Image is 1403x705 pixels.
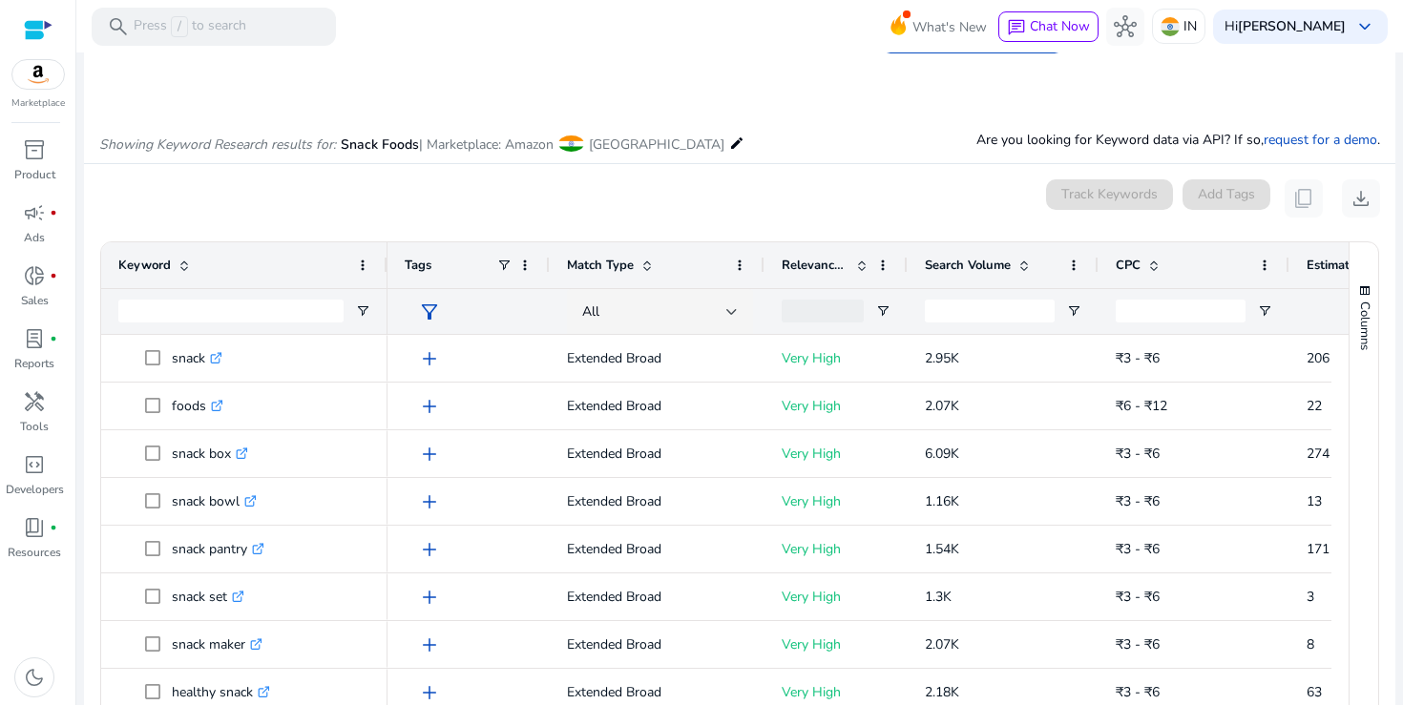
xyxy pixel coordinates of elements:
[1307,683,1322,701] span: 63
[1106,8,1144,46] button: hub
[1116,683,1160,701] span: ₹3 - ₹6
[1116,635,1160,653] span: ₹3 - ₹6
[23,327,46,350] span: lab_profile
[782,577,890,616] p: Very High
[567,386,747,425] p: Extended Broad
[567,625,747,664] p: Extended Broad
[50,272,57,280] span: fiber_manual_record
[782,257,848,274] span: Relevance Score
[1350,187,1372,210] span: download
[1161,17,1180,36] img: in.svg
[12,60,64,89] img: amazon.svg
[875,303,890,319] button: Open Filter Menu
[418,681,441,704] span: add
[1257,303,1272,319] button: Open Filter Menu
[1066,303,1081,319] button: Open Filter Menu
[925,635,959,653] span: 2.07K
[1116,492,1160,510] span: ₹3 - ₹6
[1183,10,1197,43] p: IN
[14,355,54,372] p: Reports
[1116,445,1160,463] span: ₹3 - ₹6
[8,544,61,561] p: Resources
[925,257,1011,274] span: Search Volume
[418,395,441,418] span: add
[1116,540,1160,558] span: ₹3 - ₹6
[21,292,49,309] p: Sales
[1116,257,1141,274] span: CPC
[782,529,890,569] p: Very High
[50,524,57,531] span: fiber_manual_record
[1353,15,1376,38] span: keyboard_arrow_down
[1238,17,1346,35] b: [PERSON_NAME]
[23,516,46,539] span: book_4
[355,303,370,319] button: Open Filter Menu
[418,586,441,609] span: add
[912,10,987,44] span: What's New
[729,132,744,155] mat-icon: edit
[567,339,747,378] p: Extended Broad
[567,434,747,473] p: Extended Broad
[976,130,1380,150] p: Are you looking for Keyword data via API? If so, .
[172,434,248,473] p: snack box
[782,625,890,664] p: Very High
[925,445,959,463] span: 6.09K
[567,577,747,616] p: Extended Broad
[1307,445,1330,463] span: 274
[172,482,257,521] p: snack bowl
[23,264,46,287] span: donut_small
[782,434,890,473] p: Very High
[172,577,244,616] p: snack set
[567,482,747,521] p: Extended Broad
[118,257,171,274] span: Keyword
[925,588,952,606] span: 1.3K
[118,300,344,322] input: Keyword Filter Input
[419,135,554,154] span: | Marketplace: Amazon
[1307,492,1322,510] span: 13
[582,302,599,321] span: All
[1114,15,1137,38] span: hub
[418,347,441,370] span: add
[107,15,130,38] span: search
[418,490,441,513] span: add
[1307,540,1330,558] span: 171
[171,16,188,37] span: /
[418,633,441,656] span: add
[50,209,57,217] span: fiber_manual_record
[567,529,747,569] p: Extended Broad
[1356,301,1373,350] span: Columns
[14,166,55,183] p: Product
[1307,349,1330,367] span: 206
[23,138,46,161] span: inventory_2
[23,453,46,476] span: code_blocks
[50,335,57,342] span: fiber_manual_record
[172,339,222,378] p: snack
[925,492,959,510] span: 1.16K
[172,529,264,569] p: snack pantry
[1116,300,1246,322] input: CPC Filter Input
[418,443,441,466] span: add
[405,257,431,274] span: Tags
[418,301,441,323] span: filter_alt
[1307,397,1322,415] span: 22
[998,11,1099,42] button: chatChat Now
[1116,588,1160,606] span: ₹3 - ₹6
[925,300,1055,322] input: Search Volume Filter Input
[1264,131,1377,149] a: request for a demo
[1307,588,1314,606] span: 3
[6,481,64,498] p: Developers
[782,386,890,425] p: Very High
[782,339,890,378] p: Very High
[1116,397,1167,415] span: ₹6 - ₹12
[925,397,959,415] span: 2.07K
[24,229,45,246] p: Ads
[1030,17,1090,35] span: Chat Now
[341,135,419,154] span: Snack Foods
[1116,349,1160,367] span: ₹3 - ₹6
[23,390,46,413] span: handyman
[782,482,890,521] p: Very High
[1007,18,1026,37] span: chat
[134,16,246,37] p: Press to search
[1307,635,1314,653] span: 8
[99,135,336,154] i: Showing Keyword Research results for:
[567,257,634,274] span: Match Type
